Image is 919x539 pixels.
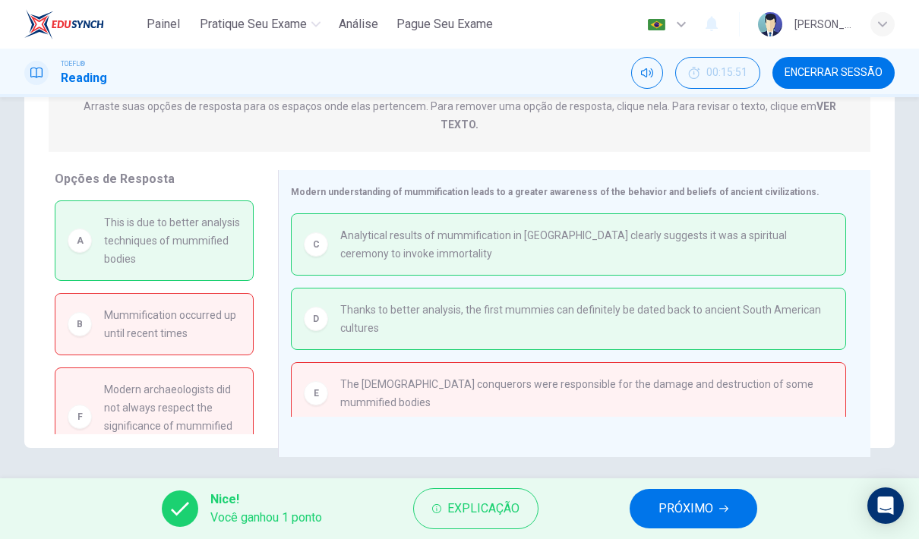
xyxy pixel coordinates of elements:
strong: VER TEXTO. [441,100,836,131]
span: Mummification occurred up until recent times [104,306,241,342]
button: Análise [333,11,384,38]
span: The [DEMOGRAPHIC_DATA] conquerors were responsible for the damage and destruction of some mummifi... [340,375,833,411]
div: E [304,381,328,405]
span: Opções de Resposta [55,172,175,186]
div: B [68,312,92,336]
span: Painel [147,15,180,33]
h1: Reading [61,69,107,87]
div: D [304,307,328,331]
span: PRÓXIMO [658,498,713,519]
span: Modern understanding of mummification leads to a greater awareness of the behavior and beliefs of... [291,187,820,197]
button: Encerrar Sessão [772,57,895,89]
span: Analytical results of mummification in [GEOGRAPHIC_DATA] clearly suggests it was a spiritual cere... [340,226,833,263]
div: A [68,229,92,253]
button: 00:15:51 [675,57,760,89]
button: PRÓXIMO [630,489,757,528]
img: pt [647,19,666,30]
button: Pague Seu Exame [390,11,499,38]
div: Esconder [675,57,760,89]
div: C [304,232,328,257]
div: [PERSON_NAME] [794,15,852,33]
span: Nice! [210,490,322,509]
span: Modern archaeologists did not always respect the significance of mummified bodies [104,380,241,453]
span: Você ganhou 1 ponto [210,509,322,527]
span: Análise [339,15,378,33]
span: TOEFL® [61,58,85,69]
span: Thanks to better analysis, the first mummies can definitely be dated back to ancient South Americ... [340,301,833,337]
span: 00:15:51 [706,67,747,79]
div: Open Intercom Messenger [867,487,904,524]
button: Explicação [413,488,538,529]
span: Explicação [447,498,520,519]
span: Pague Seu Exame [396,15,493,33]
a: EduSynch logo [24,9,139,39]
span: Encerrar Sessão [785,67,883,79]
span: This is due to better analysis techniques of mummified bodies [104,213,241,268]
button: Pratique seu exame [194,11,327,38]
span: Pratique seu exame [200,15,307,33]
button: Painel [139,11,188,38]
div: Silenciar [631,57,663,89]
div: F [68,405,92,429]
img: Profile picture [758,12,782,36]
p: Arraste suas opções de resposta para os espaços onde elas pertencem. Para remover uma opção de re... [84,100,836,131]
img: EduSynch logo [24,9,104,39]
